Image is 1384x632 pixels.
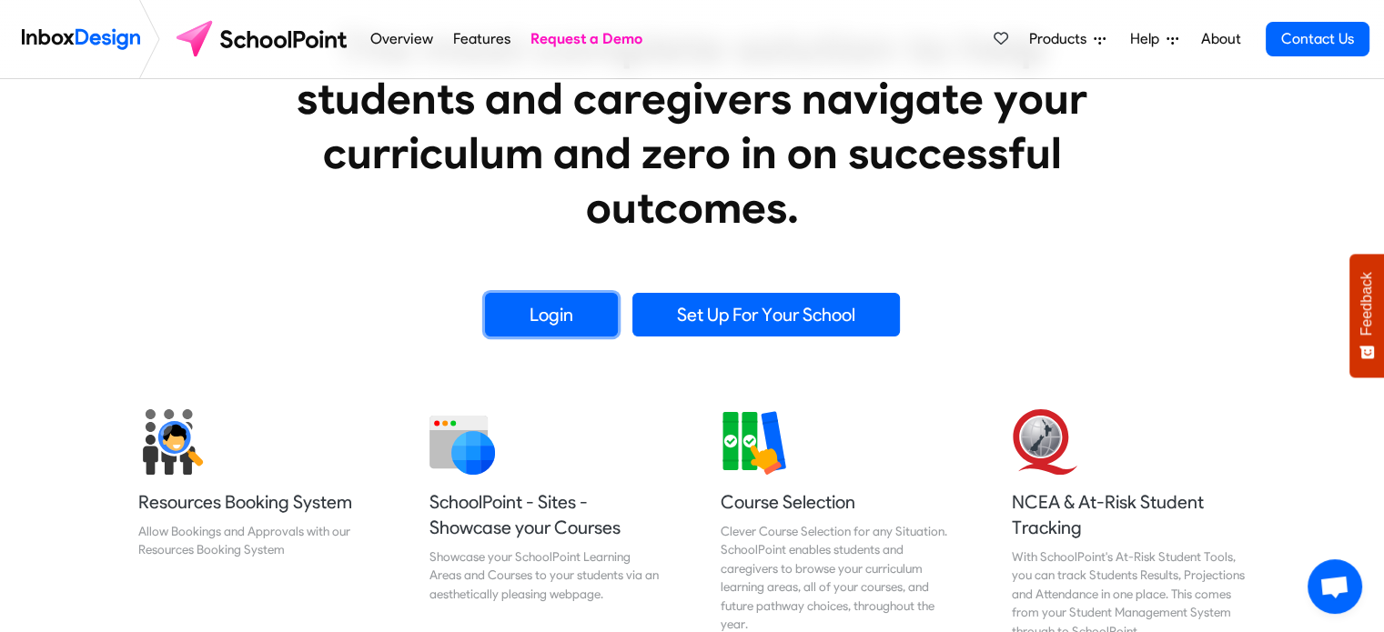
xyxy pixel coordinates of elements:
[429,547,664,603] div: Showcase your SchoolPoint Learning Areas and Courses to your students via an aesthetically pleasi...
[632,293,900,336] a: Set Up For Your School
[526,21,648,57] a: Request a Demo
[1123,21,1186,57] a: Help
[1012,489,1247,540] h5: NCEA & At-Risk Student Tracking
[1012,409,1077,475] img: 2022_01_13_icon_nzqa.svg
[138,489,373,515] h5: Resources Booking System
[1130,28,1167,50] span: Help
[1029,28,1094,50] span: Products
[138,409,204,475] img: 2022_01_17_icon_student_search.svg
[485,293,618,336] a: Login
[1022,21,1113,57] a: Products
[448,21,515,57] a: Features
[138,522,373,559] div: Allow Bookings and Approvals with our Resources Booking System
[1359,272,1375,336] span: Feedback
[260,16,1125,235] heading: The most complete solution to help students and caregivers navigate your curriculum and zero in o...
[429,409,495,475] img: 2022_01_12_icon_website.svg
[1266,22,1369,56] a: Contact Us
[167,17,359,61] img: schoolpoint logo
[721,409,786,475] img: 2022_01_13_icon_course_selection.svg
[1349,254,1384,377] button: Feedback - Show survey
[1308,559,1362,614] div: Open chat
[721,489,955,515] h5: Course Selection
[429,489,664,540] h5: SchoolPoint - Sites - Showcase your Courses
[1196,21,1246,57] a: About
[365,21,438,57] a: Overview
